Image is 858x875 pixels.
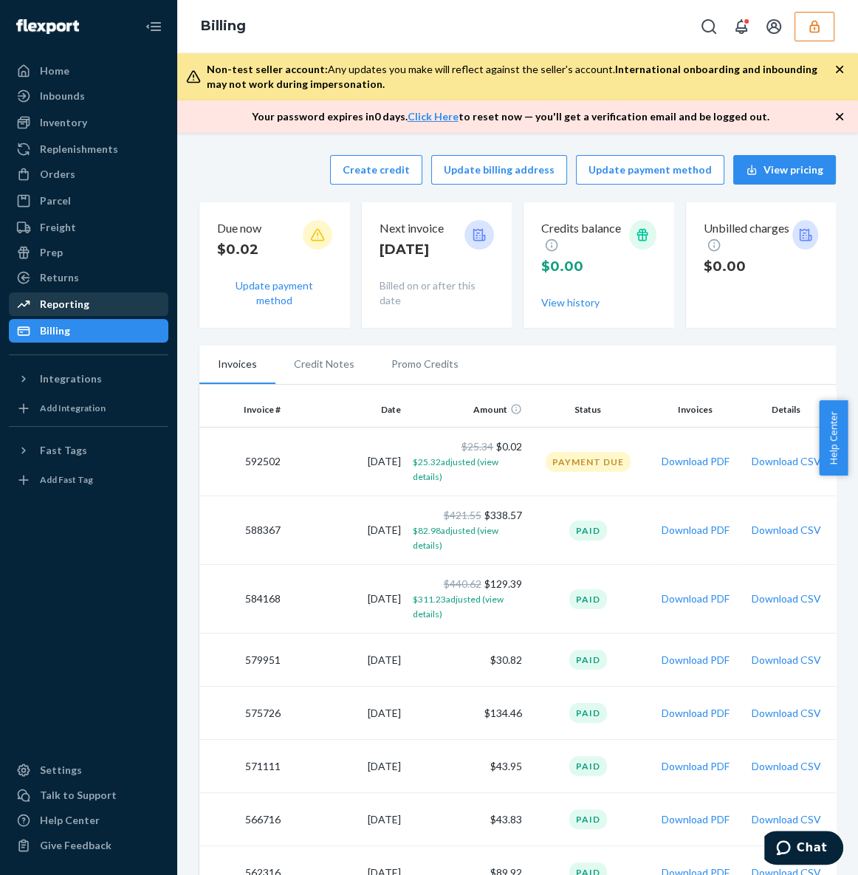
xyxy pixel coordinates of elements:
li: Credit Notes [275,346,373,382]
button: Open notifications [727,12,756,41]
a: Billing [9,319,168,343]
td: [DATE] [286,634,407,687]
td: $0.02 [407,428,527,496]
td: [DATE] [286,740,407,793]
a: Freight [9,216,168,239]
td: [DATE] [286,687,407,740]
th: Invoices [648,392,742,428]
td: 592502 [199,428,286,496]
td: 566716 [199,793,286,846]
span: $440.62 [444,577,481,590]
button: Open Search Box [694,12,724,41]
p: Next invoice [380,220,444,237]
div: Paid [569,589,607,609]
td: $30.82 [407,634,527,687]
td: $43.83 [407,793,527,846]
a: Prep [9,241,168,264]
td: $43.95 [407,740,527,793]
a: Settings [9,758,168,782]
td: [DATE] [286,565,407,634]
div: Add Fast Tag [40,473,93,486]
div: Replenishments [40,142,118,157]
div: Paid [569,756,607,776]
div: Freight [40,220,76,235]
div: Inventory [40,115,87,130]
button: Download PDF [661,812,729,827]
td: $129.39 [407,565,527,634]
a: Inventory [9,111,168,134]
a: Returns [9,266,168,289]
button: View pricing [733,155,836,185]
td: 584168 [199,565,286,634]
button: Create credit [330,155,422,185]
p: Your password expires in 0 days . to reset now — you'll get a verification email and be logged out. [252,109,769,124]
div: Integrations [40,371,102,386]
div: Paid [569,703,607,723]
p: Credits balance [541,220,629,254]
div: Paid [569,650,607,670]
td: $134.46 [407,687,527,740]
div: Talk to Support [40,788,117,803]
td: [DATE] [286,496,407,565]
div: Any updates you make will reflect against the seller's account. [207,62,834,92]
button: Open account menu [759,12,789,41]
div: Prep [40,245,63,260]
div: Give Feedback [40,838,111,853]
td: 575726 [199,687,286,740]
div: Settings [40,763,82,778]
td: 588367 [199,496,286,565]
p: $0.02 [217,240,261,259]
li: Invoices [199,346,275,384]
button: Talk to Support [9,783,168,807]
button: Close Navigation [139,12,168,41]
p: [DATE] [380,240,444,259]
button: Update payment method [576,155,724,185]
a: Add Fast Tag [9,468,168,492]
div: Help Center [40,813,100,828]
div: Home [40,64,69,78]
a: Orders [9,162,168,186]
div: Add Integration [40,402,106,414]
button: Download PDF [661,706,729,721]
span: $311.23 adjusted (view details) [413,594,504,620]
img: Flexport logo [16,19,79,34]
div: Parcel [40,193,71,208]
ol: breadcrumbs [189,5,258,48]
div: Paid [569,809,607,829]
button: $82.98adjusted (view details) [413,523,521,552]
span: $0.00 [541,258,583,275]
a: Help Center [9,809,168,832]
a: Billing [201,18,246,34]
button: $311.23adjusted (view details) [413,591,521,621]
button: View history [541,295,600,310]
button: Download PDF [661,454,729,469]
button: Download PDF [661,523,729,538]
span: Non-test seller account: [207,63,328,75]
th: Details [742,392,836,428]
a: Add Integration [9,397,168,420]
a: Home [9,59,168,83]
th: Status [528,392,648,428]
a: Click Here [408,110,459,123]
span: $25.32 adjusted (view details) [413,456,498,482]
button: Download CSV [751,454,820,469]
button: Integrations [9,367,168,391]
a: Parcel [9,189,168,213]
p: Due now [217,220,261,237]
button: Update billing address [431,155,567,185]
div: Payment Due [546,452,631,472]
span: $25.34 [461,440,493,453]
button: Download CSV [751,653,820,668]
p: Billed on or after this date [380,278,495,308]
button: $25.32adjusted (view details) [413,454,521,484]
button: Help Center [819,400,848,476]
div: Reporting [40,297,89,312]
iframe: Opens a widget where you can chat to one of our agents [764,831,843,868]
td: 579951 [199,634,286,687]
a: Reporting [9,292,168,316]
button: Download PDF [661,759,729,774]
button: Download PDF [661,591,729,606]
p: $0.00 [704,257,793,276]
button: Download CSV [751,759,820,774]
